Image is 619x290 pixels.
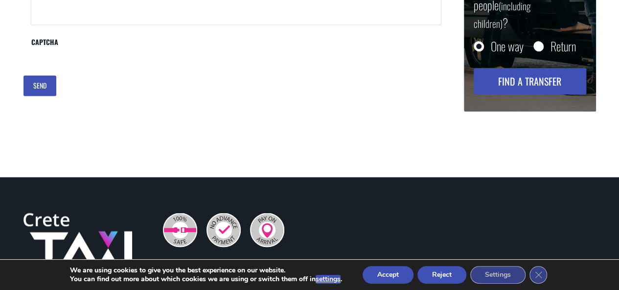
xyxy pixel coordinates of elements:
[417,266,466,284] button: Reject
[363,266,413,284] button: Accept
[529,266,547,284] button: Close GDPR Cookie Banner
[70,275,342,284] p: You can find out more about which cookies we are using or switch them off in .
[23,213,132,284] img: Crete Taxi Transfers
[550,41,576,51] label: Return
[316,275,341,284] button: settings
[23,75,56,96] input: SEND
[163,213,197,247] img: 100% Safe
[491,41,524,51] label: One way
[70,266,342,275] p: We are using cookies to give you the best experience on our website.
[474,68,586,94] button: Find a transfer
[250,213,284,247] img: Pay On Arrival
[31,38,58,55] label: CAPTCHA
[470,266,526,284] button: Settings
[206,213,241,247] img: No Advance Payment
